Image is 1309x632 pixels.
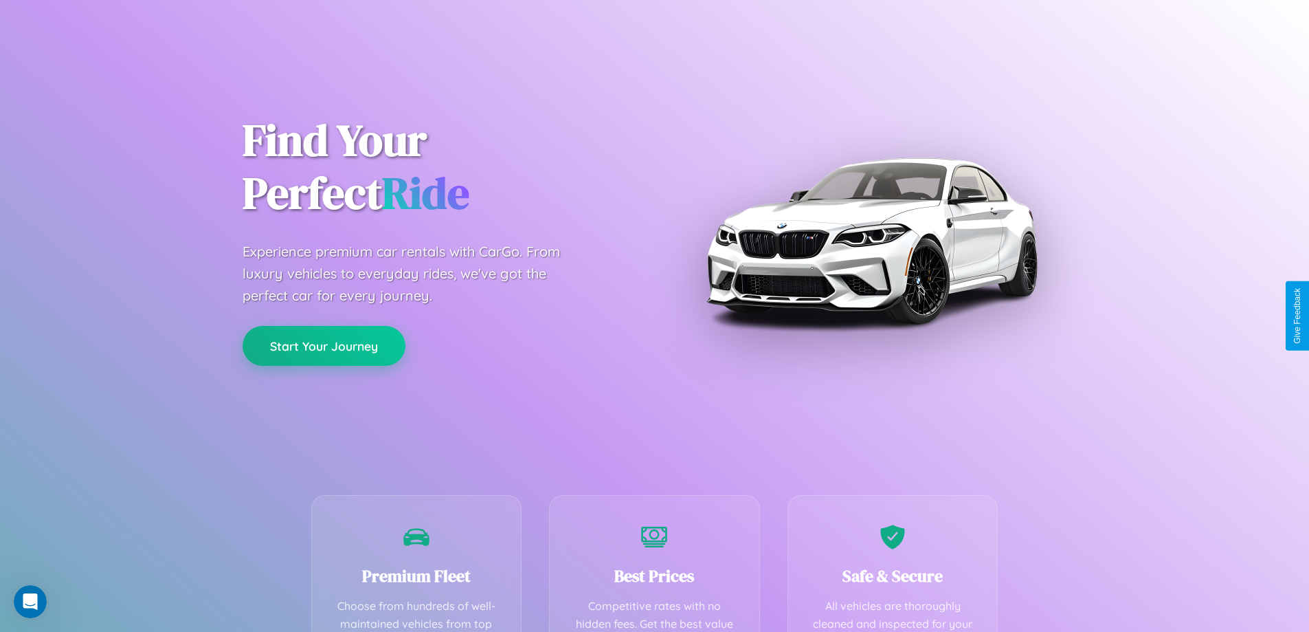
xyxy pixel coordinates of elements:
h3: Best Prices [570,565,739,587]
iframe: Intercom live chat [14,585,47,618]
p: Experience premium car rentals with CarGo. From luxury vehicles to everyday rides, we've got the ... [243,241,586,307]
span: Ride [382,163,469,223]
h1: Find Your Perfect [243,114,634,220]
div: Give Feedback [1293,288,1302,344]
h3: Premium Fleet [333,565,501,587]
button: Start Your Journey [243,326,405,366]
img: Premium BMW car rental vehicle [700,69,1043,413]
h3: Safe & Secure [809,565,977,587]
